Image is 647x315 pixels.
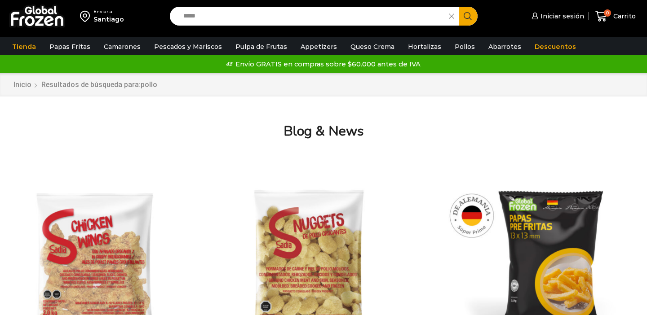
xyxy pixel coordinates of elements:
a: Tienda [8,38,40,55]
a: Abarrotes [484,38,526,55]
a: Inicio [13,80,32,90]
a: Hortalizas [403,38,446,55]
button: Search button [459,7,478,26]
img: address-field-icon.svg [80,9,93,24]
span: Resultados de búsqueda para:pollo [41,80,157,89]
span: Iniciar sesión [538,12,584,21]
div: Santiago [93,15,124,24]
span: 0 [604,9,611,17]
h2: Blog & News [9,108,638,163]
a: Camarones [99,38,145,55]
a: Queso Crema [346,38,399,55]
span: Carrito [611,12,636,21]
a: Pollos [450,38,479,55]
a: 0 Carrito [593,6,638,27]
a: Descuentos [530,38,581,55]
div: Enviar a [93,9,124,15]
a: Iniciar sesión [529,7,584,25]
a: Papas Fritas [45,38,95,55]
a: Appetizers [296,38,341,55]
a: Pulpa de Frutas [231,38,292,55]
a: Pescados y Mariscos [150,38,226,55]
